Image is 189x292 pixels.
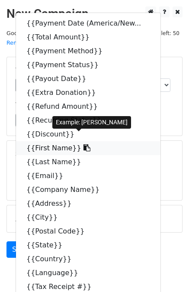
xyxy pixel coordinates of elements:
a: {{State}} [16,238,160,252]
a: {{Payment Status}} [16,58,160,72]
a: {{Refund Amount}} [16,100,160,114]
a: {{First Name}} [16,141,160,155]
small: Google Sheet: [6,30,105,46]
a: {{Total Amount}} [16,30,160,44]
a: {{Extra Donation}} [16,86,160,100]
a: {{Last Name}} [16,155,160,169]
a: {{Language}} [16,266,160,280]
a: {{City}} [16,211,160,224]
a: {{Recurring Status}} [16,114,160,127]
iframe: Chat Widget [146,250,189,292]
a: {{Payment Date (America/New... [16,16,160,30]
a: Send [6,241,35,258]
a: {{Payout Date}} [16,72,160,86]
a: {{Payment Method}} [16,44,160,58]
a: {{Country}} [16,252,160,266]
a: {{Address}} [16,197,160,211]
a: {{Company Name}} [16,183,160,197]
a: {{Discount}} [16,127,160,141]
a: {{Email}} [16,169,160,183]
h2: New Campaign [6,6,183,21]
div: Example: [PERSON_NAME] [52,116,131,129]
a: {{Postal Code}} [16,224,160,238]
